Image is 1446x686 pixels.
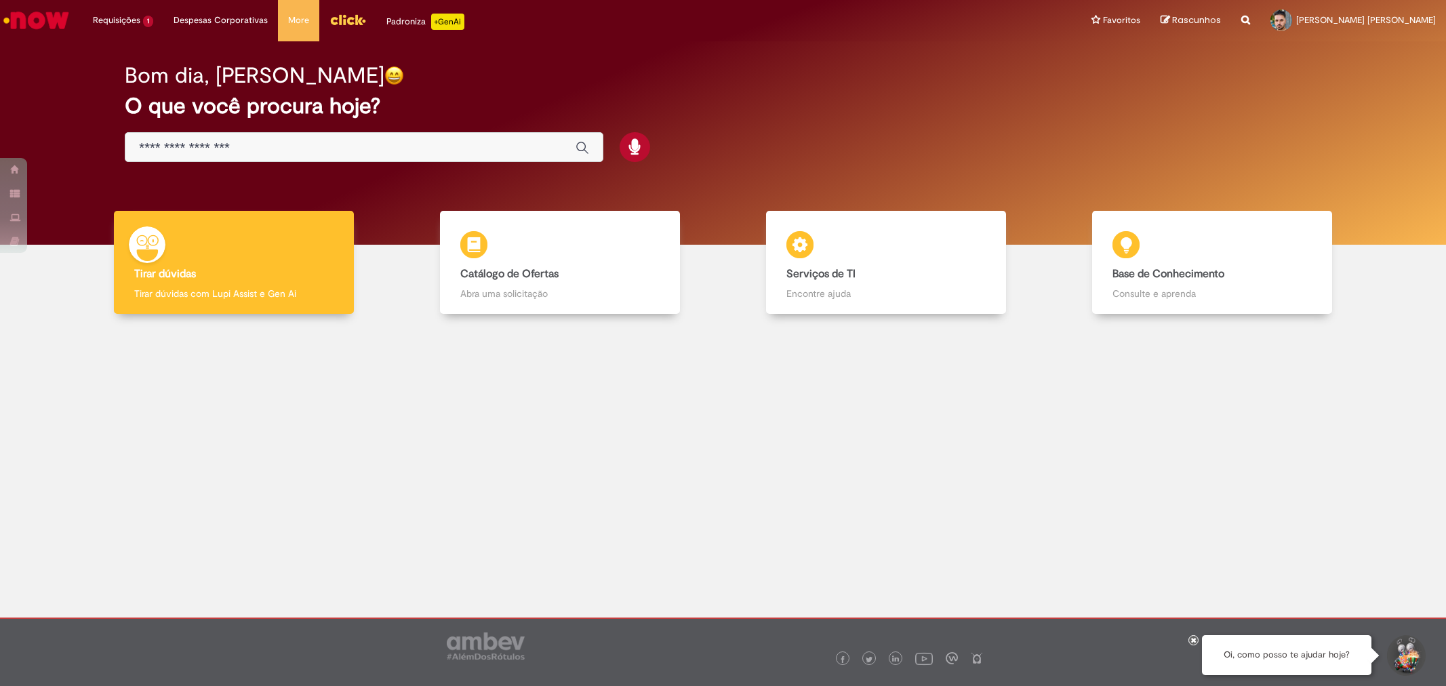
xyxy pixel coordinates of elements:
img: logo_footer_facebook.png [839,656,846,663]
span: Favoritos [1103,14,1140,27]
img: logo_footer_youtube.png [915,649,933,667]
a: Tirar dúvidas Tirar dúvidas com Lupi Assist e Gen Ai [71,211,397,315]
a: Rascunhos [1161,14,1221,27]
p: Encontre ajuda [786,287,986,300]
img: logo_footer_naosei.png [971,652,983,664]
b: Serviços de TI [786,267,856,281]
p: Consulte e aprenda [1112,287,1312,300]
h2: Bom dia, [PERSON_NAME] [125,64,384,87]
p: Abra uma solicitação [460,287,660,300]
img: logo_footer_workplace.png [946,652,958,664]
a: Catálogo de Ofertas Abra uma solicitação [397,211,723,315]
span: Requisições [93,14,140,27]
div: Oi, como posso te ajudar hoje? [1202,635,1371,675]
img: logo_footer_ambev_rotulo_gray.png [447,632,525,660]
div: Padroniza [386,14,464,30]
img: ServiceNow [1,7,71,34]
p: +GenAi [431,14,464,30]
span: [PERSON_NAME] [PERSON_NAME] [1296,14,1436,26]
img: logo_footer_twitter.png [866,656,872,663]
h2: O que você procura hoje? [125,94,1321,118]
span: Despesas Corporativas [174,14,268,27]
p: Tirar dúvidas com Lupi Assist e Gen Ai [134,287,334,300]
a: Serviços de TI Encontre ajuda [723,211,1049,315]
img: happy-face.png [384,66,404,85]
img: logo_footer_linkedin.png [892,655,899,664]
span: Rascunhos [1172,14,1221,26]
b: Catálogo de Ofertas [460,267,559,281]
span: More [288,14,309,27]
b: Tirar dúvidas [134,267,196,281]
span: 1 [143,16,153,27]
a: Base de Conhecimento Consulte e aprenda [1049,211,1375,315]
b: Base de Conhecimento [1112,267,1224,281]
button: Iniciar Conversa de Suporte [1385,635,1426,676]
img: click_logo_yellow_360x200.png [329,9,366,30]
